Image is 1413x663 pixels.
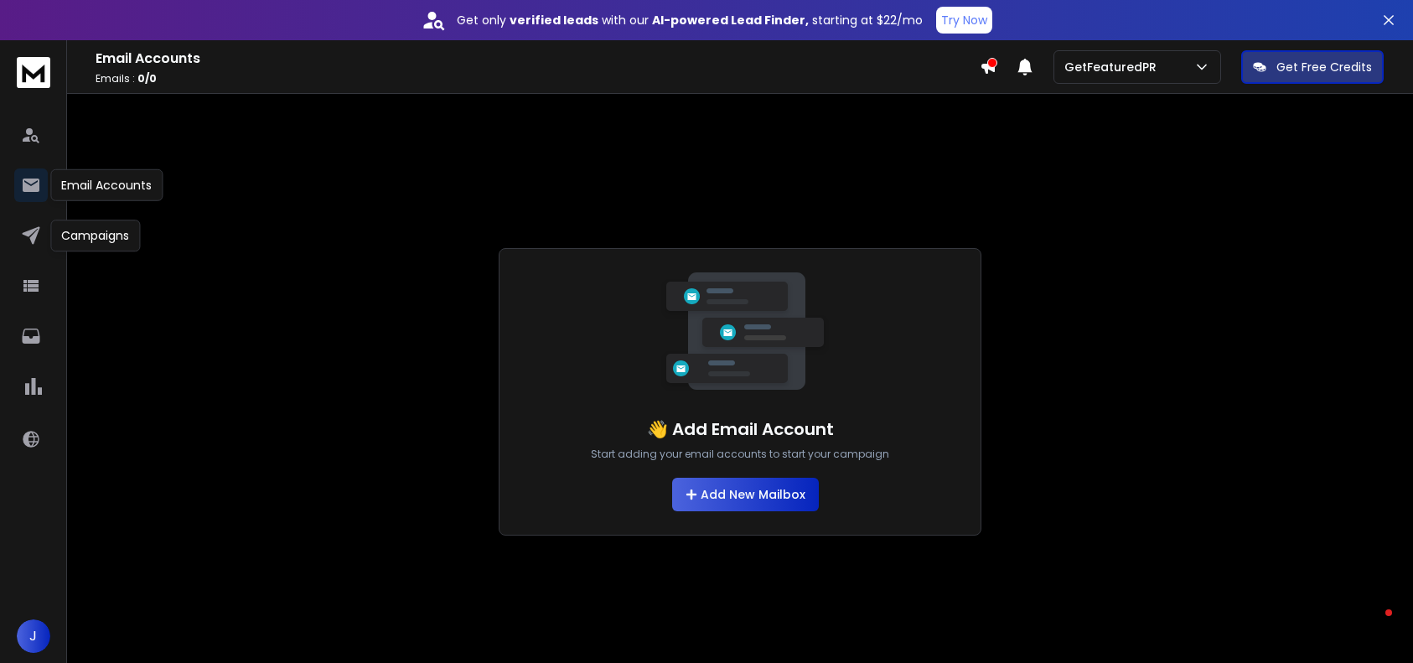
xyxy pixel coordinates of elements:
[510,12,598,28] strong: verified leads
[941,12,987,28] p: Try Now
[17,619,50,653] button: J
[647,417,834,441] h1: 👋 Add Email Account
[457,12,923,28] p: Get only with our starting at $22/mo
[652,12,809,28] strong: AI-powered Lead Finder,
[1064,59,1163,75] p: GetFeaturedPR
[1276,59,1372,75] p: Get Free Credits
[1241,50,1384,84] button: Get Free Credits
[1352,605,1392,645] iframe: Intercom live chat
[936,7,992,34] button: Try Now
[50,220,140,251] div: Campaigns
[96,72,980,85] p: Emails :
[96,49,980,69] h1: Email Accounts
[17,57,50,88] img: logo
[137,71,157,85] span: 0 / 0
[591,448,889,461] p: Start adding your email accounts to start your campaign
[50,169,163,201] div: Email Accounts
[672,478,819,511] button: Add New Mailbox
